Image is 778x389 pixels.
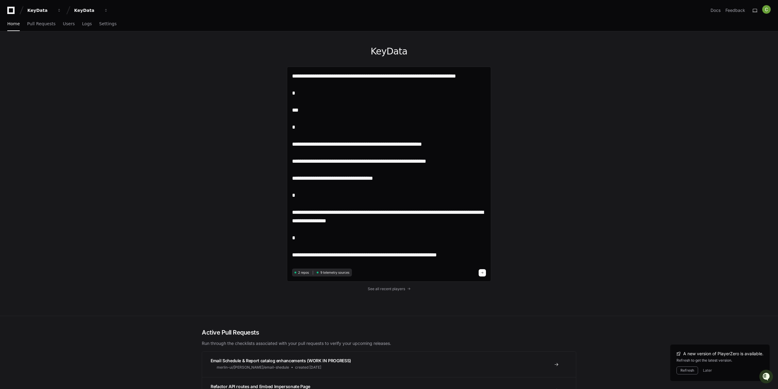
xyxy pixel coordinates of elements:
[6,24,111,34] div: Welcome
[7,22,20,26] span: Home
[217,365,289,370] span: merlin-ui/[PERSON_NAME]/email-shedule
[287,287,491,291] a: See all recent players
[676,366,698,374] button: Refresh
[21,45,100,51] div: Start new chat
[74,7,100,13] div: KeyData
[99,17,116,31] a: Settings
[683,351,763,357] span: A new version of PlayerZero is available.
[7,17,20,31] a: Home
[27,22,55,26] span: Pull Requests
[60,64,74,68] span: Pylon
[759,369,775,385] iframe: Open customer support
[287,46,491,57] h1: KeyData
[676,358,763,363] div: Refresh to get the latest version.
[211,384,310,389] span: Refactor API routes and Embed Impersonate Page
[27,17,55,31] a: Pull Requests
[202,352,576,377] a: Email Schedule & Report catalog enhancements (WORK IN PROGRESS)merlin-ui/[PERSON_NAME]/email-shed...
[43,64,74,68] a: Powered byPylon
[21,51,77,56] div: We're available if you need us!
[202,328,576,337] h2: Active Pull Requests
[63,22,75,26] span: Users
[27,7,53,13] div: KeyData
[202,340,576,346] p: Run through the checklists associated with your pull requests to verify your upcoming releases.
[82,17,92,31] a: Logs
[295,365,321,370] span: created [DATE]
[25,5,64,16] button: KeyData
[6,45,17,56] img: 1756235613930-3d25f9e4-fa56-45dd-b3ad-e072dfbd1548
[368,287,405,291] span: See all recent players
[298,270,309,275] span: 2 repos
[63,17,75,31] a: Users
[762,5,771,14] img: ACg8ocIMhgArYgx6ZSQUNXU5thzs6UsPf9rb_9nFAWwzqr8JC4dkNA=s96-c
[711,7,721,13] a: Docs
[6,6,18,18] img: PlayerZero
[72,5,111,16] button: KeyData
[211,358,351,363] span: Email Schedule & Report catalog enhancements (WORK IN PROGRESS)
[320,270,349,275] span: 9 telemetry sources
[103,47,111,54] button: Start new chat
[703,368,712,373] button: Later
[99,22,116,26] span: Settings
[82,22,92,26] span: Logs
[725,7,745,13] button: Feedback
